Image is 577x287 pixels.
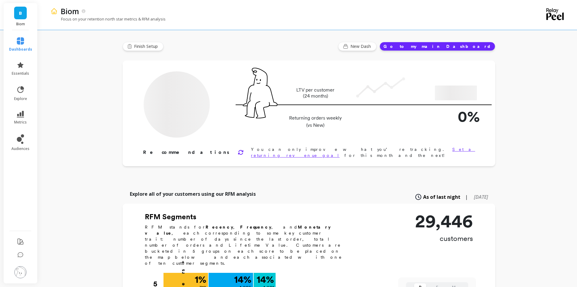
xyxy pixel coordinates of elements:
[415,234,473,243] p: customers
[234,275,251,284] p: 14 %
[11,146,29,151] span: audiences
[14,266,26,278] img: profile picture
[145,212,349,222] h2: RFM Segments
[145,224,349,266] p: RFM stands for , , and , each corresponding to some key customer trait: number of days since the ...
[9,47,32,52] span: dashboards
[287,114,343,129] p: Returning orders weekly (vs New)
[206,225,233,229] b: Recency
[287,87,343,99] p: LTV per customer (24 months)
[243,68,277,118] img: pal seatted on line
[257,275,274,284] p: 14 %
[474,194,488,200] span: [DATE]
[19,10,22,17] span: B
[143,149,230,156] p: Recommendations
[50,16,166,22] p: Focus on your retention north star metrics & RFM analysis
[380,42,495,51] button: Go to my main Dashboard
[195,275,206,284] p: 1 %
[465,193,468,201] span: |
[251,146,476,158] p: You can only improve what you’re tracking. for this month and the next!
[14,120,27,125] span: metrics
[134,43,160,49] span: Finish Setup
[14,96,27,101] span: explore
[130,190,256,198] p: Explore all of your customers using our RFM analysis
[415,212,473,230] p: 29,446
[350,43,373,49] span: New Dash
[123,42,163,51] button: Finish Setup
[61,6,79,16] p: Biom
[240,225,271,229] b: Frequency
[12,71,29,76] span: essentials
[423,193,460,201] span: As of last night
[10,22,32,27] p: Biom
[432,105,480,128] p: 0%
[50,8,58,15] img: header icon
[338,42,377,51] button: New Dash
